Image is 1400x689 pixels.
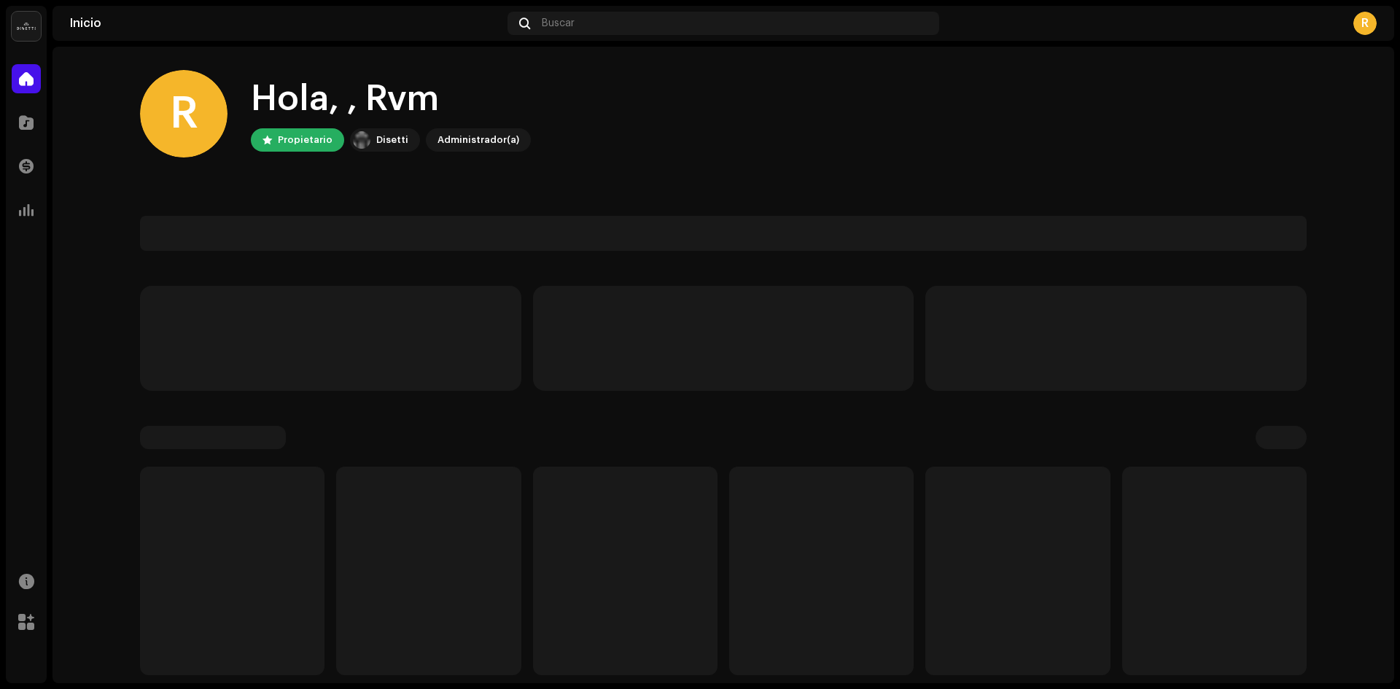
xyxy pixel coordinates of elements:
[437,131,519,149] div: Administrador(a)
[376,131,408,149] div: Disetti
[278,131,332,149] div: Propietario
[353,131,370,149] img: 02a7c2d3-3c89-4098-b12f-2ff2945c95ee
[542,17,575,29] span: Buscar
[70,17,502,29] div: Inicio
[251,76,531,122] div: Hola, , Rvm
[12,12,41,41] img: 02a7c2d3-3c89-4098-b12f-2ff2945c95ee
[1353,12,1377,35] div: R
[140,70,227,157] div: R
